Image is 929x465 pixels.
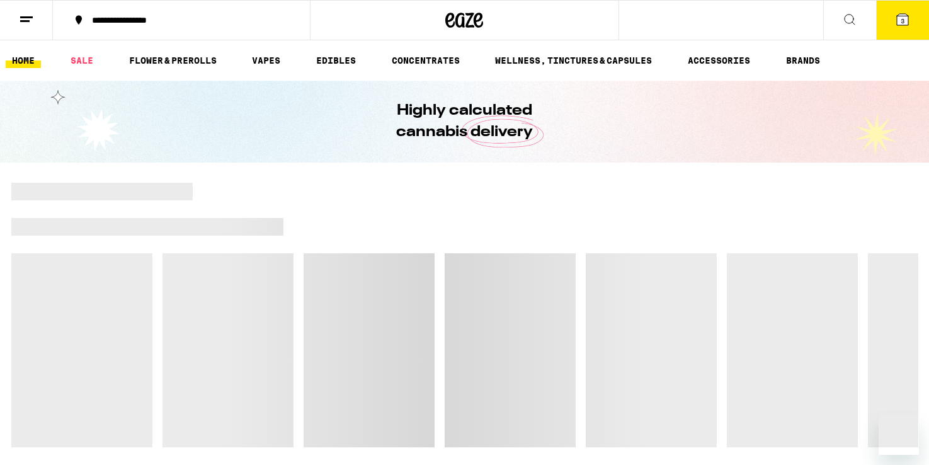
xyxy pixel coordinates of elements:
a: SALE [64,53,100,68]
iframe: Button to launch messaging window [879,415,919,455]
h1: Highly calculated cannabis delivery [361,100,569,143]
a: VAPES [246,53,287,68]
a: BRANDS [780,53,826,68]
button: 3 [876,1,929,40]
span: 3 [901,17,904,25]
a: HOME [6,53,41,68]
a: FLOWER & PREROLLS [123,53,223,68]
a: ACCESSORIES [681,53,756,68]
a: CONCENTRATES [385,53,466,68]
a: WELLNESS, TINCTURES & CAPSULES [489,53,658,68]
a: EDIBLES [310,53,362,68]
